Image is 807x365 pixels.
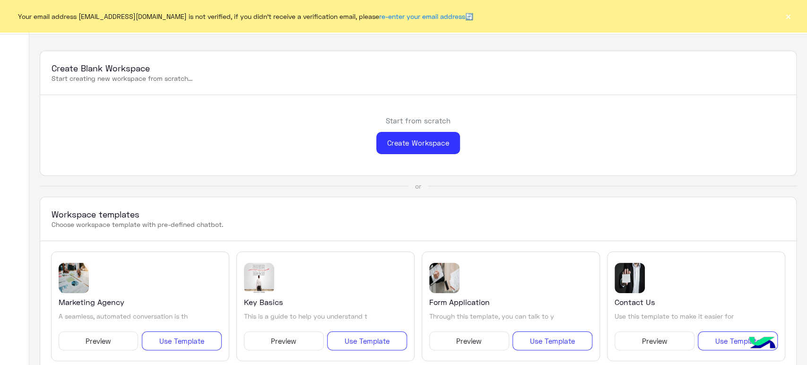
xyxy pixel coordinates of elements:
button: Preview [615,331,694,350]
button: Preview [244,331,324,350]
img: template image [244,263,274,293]
a: re-enter your email address [379,12,465,20]
h5: Key Basics [244,296,283,308]
h5: Form Application [429,296,490,308]
h5: Marketing Agency [59,296,124,308]
img: hulul-logo.png [746,327,779,360]
span: Your email address [EMAIL_ADDRESS][DOMAIN_NAME] is not verified, if you didn't receive a verifica... [18,11,473,21]
h6: Start from scratch [386,116,450,125]
button: Use Template [698,331,778,350]
img: template image [59,263,89,293]
p: Start creating new workspace from scratch... [52,74,784,83]
p: This is a guide to help you understand t [244,312,367,321]
div: or [415,182,421,191]
p: Through this template, you can talk to y [429,312,554,321]
p: Choose workspace template with pre-defined chatbot. [52,220,784,229]
img: template image [615,263,645,293]
button: Preview [59,331,139,350]
button: Preview [429,331,509,350]
p: A seamless, automated conversation is th [59,312,188,321]
h3: Create Blank Workspace [52,62,784,74]
button: × [783,11,793,21]
h5: Contact Us [615,296,655,308]
div: Create Workspace [376,132,460,154]
p: Use this template to make it easier for [615,312,734,321]
h3: Workspace templates [52,209,784,220]
button: Use Template [142,331,222,350]
img: template image [429,263,460,293]
button: Use Template [512,331,592,350]
button: Use Template [327,331,407,350]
